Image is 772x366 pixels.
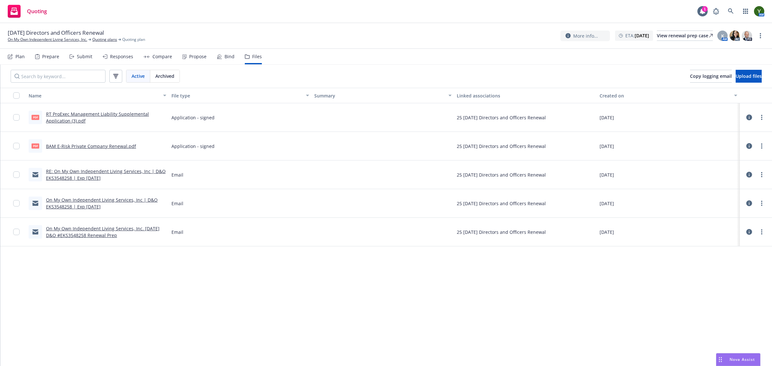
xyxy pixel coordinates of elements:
div: Propose [189,54,207,59]
img: photo [754,6,764,16]
img: photo [742,31,752,41]
a: more [758,199,766,207]
button: Linked associations [454,88,597,103]
input: Toggle Row Selected [13,114,20,121]
input: Toggle Row Selected [13,143,20,149]
span: Upload files [736,73,762,79]
a: On My Own Independent Living Services, Inc | D&O EKS3548258 | Exp [DATE] [46,197,158,210]
a: more [758,228,766,236]
div: Prepare [42,54,59,59]
span: pdf [32,143,39,148]
div: Plan [15,54,25,59]
span: Quoting plan [122,37,145,42]
strong: [DATE] [635,32,649,39]
a: RE: On My Own Independent Living Services, Inc | D&O EKS3548258 | Exp [DATE] [46,168,166,181]
a: more [758,142,766,150]
a: Report a Bug [710,5,722,18]
div: Submit [77,54,92,59]
div: Created on [600,92,730,99]
div: 25 [DATE] Directors and Officers Renewal [457,229,546,235]
div: File type [171,92,302,99]
div: 25 [DATE] Directors and Officers Renewal [457,114,546,121]
a: more [758,171,766,178]
div: Linked associations [457,92,594,99]
span: More info... [573,32,598,39]
span: Active [132,73,145,79]
button: More info... [560,31,610,41]
span: Nova Assist [730,357,755,362]
span: Application - signed [171,143,215,150]
span: [DATE] [600,143,614,150]
span: [DATE] [600,171,614,178]
input: Toggle Row Selected [13,229,20,235]
a: View renewal prep case [657,31,713,41]
input: Toggle Row Selected [13,171,20,178]
span: Email [171,229,183,235]
div: 25 [DATE] Directors and Officers Renewal [457,143,546,150]
input: Select all [13,92,20,99]
button: Summary [312,88,455,103]
button: Nova Assist [716,353,760,366]
div: Compare [152,54,172,59]
span: Archived [155,73,174,79]
div: Bind [225,54,234,59]
span: [DATE] [600,229,614,235]
div: 25 [DATE] Directors and Officers Renewal [457,171,546,178]
span: [DATE] [600,200,614,207]
input: Search by keyword... [11,70,106,83]
span: Copy logging email [690,73,732,79]
input: Toggle Row Selected [13,200,20,206]
span: Email [171,171,183,178]
a: more [757,32,764,40]
button: File type [169,88,312,103]
a: RT ProExec Management Liability Supplemental Application (3).pdf [46,111,149,124]
button: Name [26,88,169,103]
div: Responses [110,54,133,59]
button: Upload files [736,70,762,83]
button: Created on [597,88,740,103]
a: Quoting [5,2,50,20]
a: Switch app [739,5,752,18]
span: pdf [32,115,39,120]
div: Drag to move [716,353,724,366]
a: Search [724,5,737,18]
span: [DATE] Directors and Officers Renewal [8,29,104,37]
a: more [758,114,766,121]
span: ETA : [625,32,649,39]
a: BAM E-Risk Private Company Renewal.pdf [46,143,136,149]
div: 25 [DATE] Directors and Officers Renewal [457,200,546,207]
span: [DATE] [600,114,614,121]
div: 1 [702,6,708,12]
a: On My Own Independent Living Services, Inc. [8,37,87,42]
span: Application - signed [171,114,215,121]
button: Copy logging email [690,70,732,83]
span: K [721,32,724,39]
span: Quoting [27,9,47,14]
span: Email [171,200,183,207]
div: Name [29,92,159,99]
a: On My Own Independent Living Services, Inc. [DATE] D&O #EKS3548258 Renewal Prep [46,225,160,238]
div: Files [252,54,262,59]
div: Summary [314,92,445,99]
img: photo [730,31,740,41]
a: Quoting plans [92,37,117,42]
